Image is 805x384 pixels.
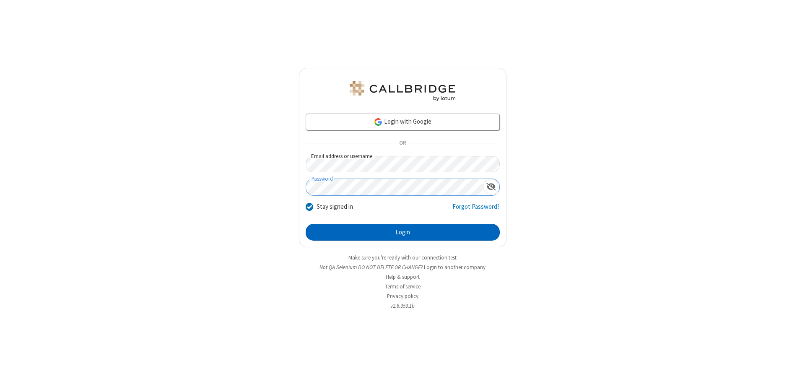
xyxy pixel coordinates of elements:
a: Make sure you're ready with our connection test [348,254,457,261]
a: Terms of service [385,283,421,290]
input: Password [306,179,483,195]
img: QA Selenium DO NOT DELETE OR CHANGE [348,81,457,101]
a: Privacy policy [387,293,418,300]
a: Login with Google [306,114,500,130]
div: Show password [483,179,499,195]
a: Help & support [386,273,420,280]
label: Stay signed in [317,202,353,212]
li: v2.6.353.1b [299,302,506,310]
li: Not QA Selenium DO NOT DELETE OR CHANGE? [299,263,506,271]
input: Email address or username [306,156,500,172]
img: google-icon.png [374,117,383,127]
a: Forgot Password? [452,202,500,218]
iframe: Chat [784,362,799,378]
button: Login [306,224,500,241]
button: Login to another company [424,263,486,271]
span: OR [396,138,409,149]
